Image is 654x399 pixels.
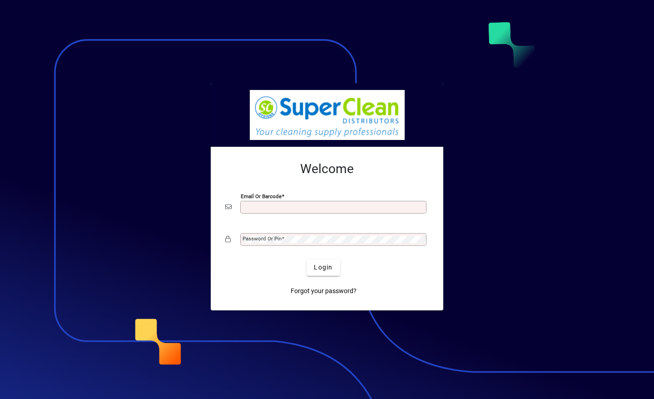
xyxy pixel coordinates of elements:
h2: Welcome [225,161,429,177]
button: Login [307,259,340,276]
mat-label: Password or Pin [243,235,282,242]
mat-label: Email or Barcode [241,193,282,199]
a: Forgot your password? [287,283,360,299]
span: Login [314,263,332,272]
span: Forgot your password? [291,286,357,296]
